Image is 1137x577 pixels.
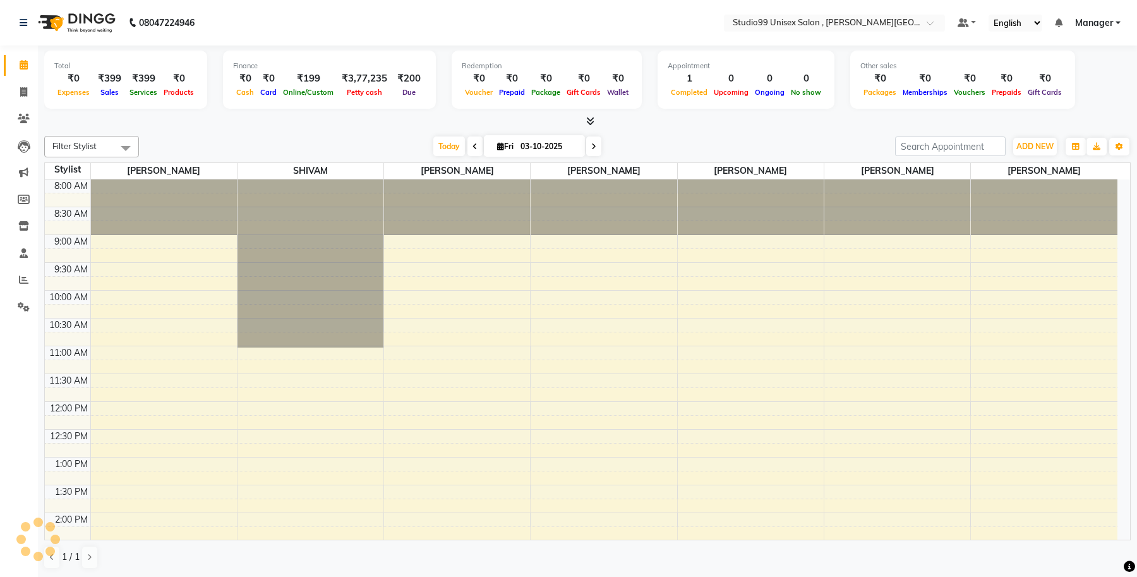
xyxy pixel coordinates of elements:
span: [PERSON_NAME] [971,163,1117,179]
div: 9:00 AM [52,235,90,248]
span: Services [126,88,160,97]
div: 11:30 AM [47,374,90,387]
span: No show [788,88,824,97]
span: Gift Cards [1025,88,1065,97]
div: ₹0 [462,71,496,86]
div: ₹0 [860,71,899,86]
img: logo [32,5,119,40]
span: Sales [97,88,122,97]
div: 12:30 PM [47,430,90,443]
button: ADD NEW [1013,138,1057,155]
span: Completed [668,88,711,97]
span: Memberships [899,88,951,97]
span: Prepaid [496,88,528,97]
span: Fri [494,142,517,151]
div: ₹0 [233,71,257,86]
div: 0 [711,71,752,86]
div: ₹199 [280,71,337,86]
span: Filter Stylist [52,141,97,151]
input: Search Appointment [895,137,1006,156]
span: Today [433,137,465,156]
div: ₹0 [604,71,632,86]
span: 1 / 1 [62,550,80,564]
span: Products [160,88,197,97]
span: [PERSON_NAME] [824,163,970,179]
div: 11:00 AM [47,346,90,360]
div: ₹0 [563,71,604,86]
div: ₹0 [951,71,989,86]
div: 10:30 AM [47,319,90,332]
div: Stylist [45,163,90,176]
div: ₹0 [989,71,1025,86]
div: ₹399 [93,71,126,86]
div: ₹0 [54,71,93,86]
div: ₹0 [1025,71,1065,86]
div: ₹0 [160,71,197,86]
div: 8:30 AM [52,207,90,221]
span: ADD NEW [1016,142,1054,151]
input: 2025-10-03 [517,137,580,156]
span: Prepaids [989,88,1025,97]
div: 12:00 PM [47,402,90,415]
div: 2:00 PM [52,513,90,526]
div: 0 [752,71,788,86]
span: Voucher [462,88,496,97]
div: Total [54,61,197,71]
span: Online/Custom [280,88,337,97]
div: Appointment [668,61,824,71]
span: SHIVAM [238,163,383,179]
div: ₹0 [257,71,280,86]
div: ₹3,77,235 [337,71,392,86]
div: 9:30 AM [52,263,90,276]
span: Petty cash [344,88,385,97]
span: [PERSON_NAME] [678,163,824,179]
span: Packages [860,88,899,97]
span: Gift Cards [563,88,604,97]
div: 8:00 AM [52,179,90,193]
div: Other sales [860,61,1065,71]
span: Manager [1075,16,1113,30]
div: 0 [788,71,824,86]
span: [PERSON_NAME] [91,163,237,179]
div: ₹0 [496,71,528,86]
div: 1:00 PM [52,458,90,471]
div: 1:30 PM [52,485,90,499]
div: ₹0 [899,71,951,86]
span: Ongoing [752,88,788,97]
div: ₹399 [126,71,160,86]
div: Redemption [462,61,632,71]
b: 08047224946 [139,5,195,40]
span: Card [257,88,280,97]
span: Vouchers [951,88,989,97]
div: ₹200 [392,71,426,86]
span: Wallet [604,88,632,97]
span: [PERSON_NAME] [531,163,677,179]
span: Expenses [54,88,93,97]
span: Cash [233,88,257,97]
div: 1 [668,71,711,86]
span: Due [399,88,419,97]
div: 10:00 AM [47,291,90,304]
span: Package [528,88,563,97]
div: ₹0 [528,71,563,86]
span: Upcoming [711,88,752,97]
div: Finance [233,61,426,71]
span: [PERSON_NAME] [384,163,530,179]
